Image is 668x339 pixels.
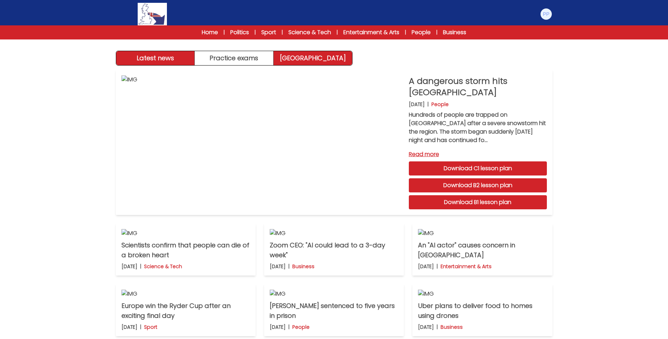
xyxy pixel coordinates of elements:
span: | [436,29,437,36]
p: Europe win the Ryder Cup after an exciting final day [121,301,250,321]
p: [DATE] [418,263,434,270]
button: Practice exams [195,51,274,65]
p: [DATE] [121,323,137,331]
img: IMG [418,229,547,238]
b: | [437,263,438,270]
button: Latest news [116,51,195,65]
p: [DATE] [418,323,434,331]
a: Home [202,28,218,37]
p: [PERSON_NAME] sentenced to five years in prison [270,301,398,321]
span: | [255,29,256,36]
p: [DATE] [121,263,137,270]
img: IMG [121,290,250,298]
p: [DATE] [409,101,425,108]
a: Science & Tech [288,28,331,37]
p: Entertainment & Arts [441,263,492,270]
b: | [437,323,438,331]
a: Sport [261,28,276,37]
img: Logo [138,3,167,25]
p: An "AI actor" causes concern in [GEOGRAPHIC_DATA] [418,240,547,260]
p: Zoom CEO: "AI could lead to a 3-day week" [270,240,398,260]
p: A dangerous storm hits [GEOGRAPHIC_DATA] [409,75,547,98]
p: Uber plans to deliver food to homes using drones [418,301,547,321]
a: IMG [PERSON_NAME] sentenced to five years in prison [DATE] | People [264,284,404,336]
a: Read more [409,150,547,159]
span: | [282,29,283,36]
p: Scientists confirm that people can die of a broken heart [121,240,250,260]
img: Paola Proto [541,8,552,20]
b: | [288,263,289,270]
p: People [292,323,310,331]
a: Entertainment & Arts [343,28,399,37]
a: People [412,28,431,37]
p: [DATE] [270,263,286,270]
a: IMG Uber plans to deliver food to homes using drones [DATE] | Business [412,284,552,336]
a: Politics [230,28,249,37]
p: Science & Tech [144,263,182,270]
a: Business [443,28,466,37]
p: Business [441,323,463,331]
img: IMG [270,290,398,298]
a: Logo [116,3,189,25]
p: Business [292,263,314,270]
p: Sport [144,323,157,331]
a: IMG Scientists confirm that people can die of a broken heart [DATE] | Science & Tech [116,223,256,276]
a: IMG An "AI actor" causes concern in [GEOGRAPHIC_DATA] [DATE] | Entertainment & Arts [412,223,552,276]
b: | [140,263,141,270]
a: Download B1 lesson plan [409,195,547,209]
b: | [427,101,429,108]
img: IMG [270,229,398,238]
a: IMG Europe win the Ryder Cup after an exciting final day [DATE] | Sport [116,284,256,336]
span: | [405,29,406,36]
img: IMG [418,290,547,298]
img: IMG [121,229,250,238]
b: | [140,323,141,331]
span: | [337,29,338,36]
a: Download B2 lesson plan [409,178,547,192]
a: [GEOGRAPHIC_DATA] [274,51,352,65]
b: | [288,323,289,331]
p: [DATE] [270,323,286,331]
span: | [224,29,225,36]
p: People [431,101,449,108]
p: Hundreds of people are trapped on [GEOGRAPHIC_DATA] after a severe snowstorm hit the region. The ... [409,111,547,144]
img: IMG [121,75,403,209]
a: IMG Zoom CEO: "AI could lead to a 3-day week" [DATE] | Business [264,223,404,276]
a: Download C1 lesson plan [409,161,547,175]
